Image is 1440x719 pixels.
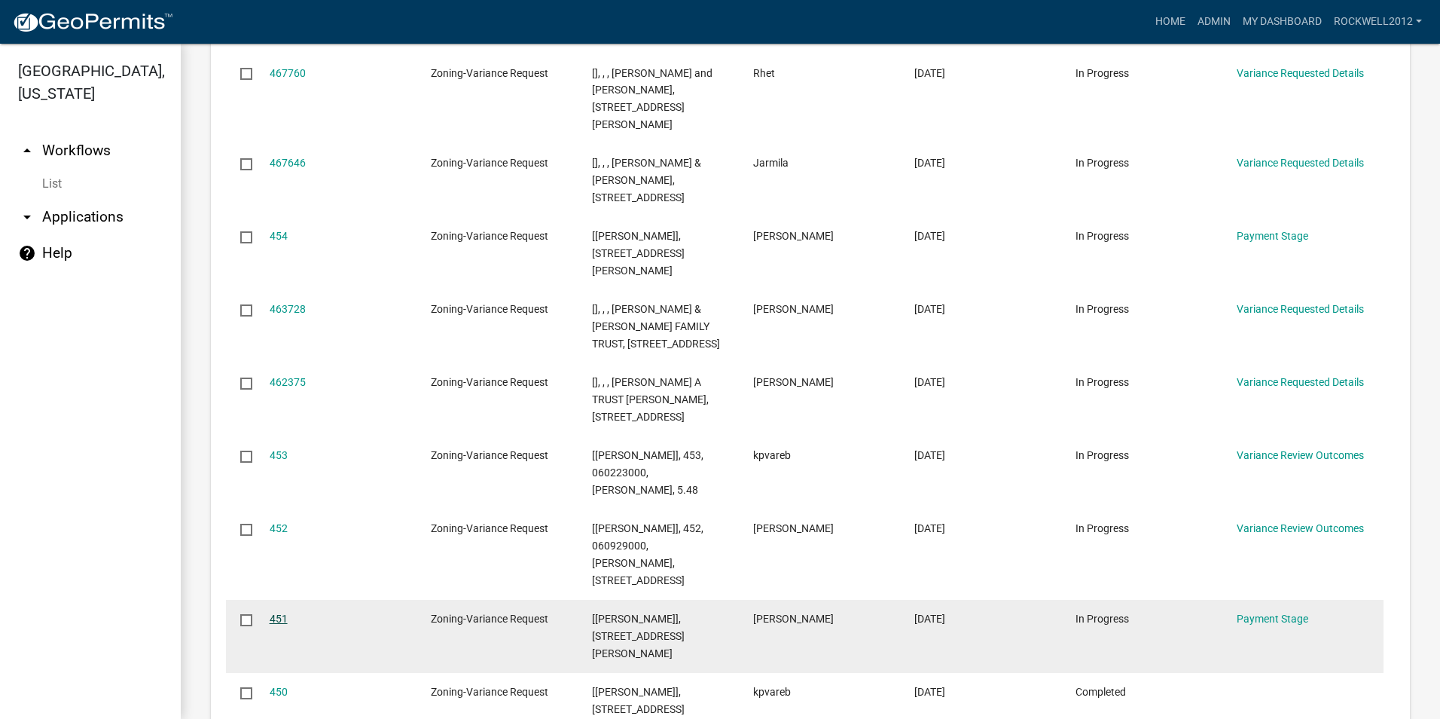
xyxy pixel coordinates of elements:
a: 462375 [270,376,306,388]
span: kpvareb [753,686,791,698]
a: 453 [270,449,288,461]
span: [Susan Rockwell], 453, 060223000, RANDY BARTA, 5.48 [592,449,703,496]
span: In Progress [1075,376,1129,388]
a: My Dashboard [1237,8,1328,36]
i: arrow_drop_up [18,142,36,160]
span: Zoning-Variance Request [431,686,548,698]
a: Variance Review Outcomes [1237,449,1364,461]
span: [], , , SHIRLEY A TRUST SIMONSON, 34090 E BOOT LAKE RD [592,376,709,423]
span: Zoning-Variance Request [431,522,548,534]
span: 08/14/2025 [914,230,945,242]
a: 467760 [270,67,306,79]
a: 452 [270,522,288,534]
span: In Progress [1075,613,1129,625]
span: In Progress [1075,230,1129,242]
span: Al Clark [753,522,834,534]
a: 454 [270,230,288,242]
span: Gregg Simonson [753,376,834,388]
span: Trevor Deyo [753,230,834,242]
a: Admin [1191,8,1237,36]
span: 08/22/2025 [914,67,945,79]
span: In Progress [1075,449,1129,461]
span: In Progress [1075,157,1129,169]
span: Zoning-Variance Request [431,157,548,169]
a: Home [1149,8,1191,36]
span: Zoning-Variance Request [431,67,548,79]
span: [Susan Rockwell], 452, 060929000, JOSEPH SCHROEDER, 14406 shoreline ln [592,522,703,586]
span: [], , , JAROSLAV & JARMILA SOLC, 37129 RED TOP RD [592,157,701,203]
a: 451 [270,613,288,625]
a: Variance Requested Details [1237,67,1364,79]
a: 467646 [270,157,306,169]
span: 08/21/2025 [914,157,945,169]
span: [], , , Patrick and Coleen Pfaff, 29861 S. Sugar Bush Road, Ogema, MN [592,67,712,130]
span: kpvareb [753,449,791,461]
span: 08/11/2025 [914,376,945,388]
a: Variance Requested Details [1237,157,1364,169]
span: 08/11/2025 [914,449,945,461]
span: Jay Corn [753,613,834,625]
span: 08/11/2025 [914,522,945,534]
a: Rockwell2012 [1328,8,1428,36]
span: Zoning-Variance Request [431,230,548,242]
span: Zoning-Variance Request [431,449,548,461]
a: Variance Requested Details [1237,376,1364,388]
i: help [18,244,36,262]
a: 450 [270,686,288,698]
span: Completed [1075,686,1126,698]
span: Zoning-Variance Request [431,303,548,315]
span: [Susan Rockwell], 451, 190928000, CORN DAILEY TRUST, 24236 CO HWY 22 [592,613,685,659]
a: Payment Stage [1237,613,1308,625]
span: [Susan Rockwell], 454, 081009000, GUILLERMO MARROQUIN GALVEZ, 20340 CO RD 131 [592,230,685,277]
span: Rhet [753,67,775,79]
a: Payment Stage [1237,230,1308,242]
a: Variance Requested Details [1237,303,1364,315]
span: 07/29/2025 [914,686,945,698]
span: In Progress [1075,67,1129,79]
span: Zoning-Variance Request [431,613,548,625]
a: Variance Review Outcomes [1237,522,1364,534]
span: [], , , RICK & SHEILA VAN RADEN FAMILY TRUST, 29985 LAKE SIX RD [592,303,720,350]
span: Zoning-Variance Request [431,376,548,388]
span: vanraden [753,303,834,315]
span: Jarmila [753,157,789,169]
a: 463728 [270,303,306,315]
span: 07/30/2025 [914,613,945,625]
span: 08/14/2025 [914,303,945,315]
i: arrow_drop_down [18,208,36,226]
span: In Progress [1075,522,1129,534]
span: In Progress [1075,303,1129,315]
